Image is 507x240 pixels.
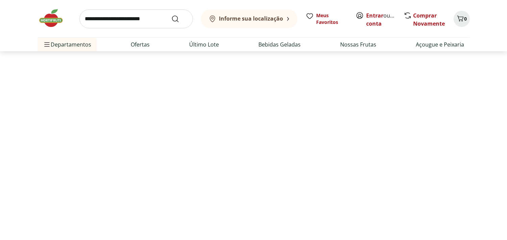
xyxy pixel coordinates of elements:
span: 0 [464,16,467,22]
a: Criar conta [366,12,404,27]
img: Hortifruti [37,8,71,28]
a: Meus Favoritos [306,12,348,26]
a: Nossas Frutas [340,40,377,49]
a: Ofertas [131,40,150,49]
button: Carrinho [454,11,470,27]
button: Submit Search [171,15,187,23]
span: Meus Favoritos [316,12,348,26]
span: Departamentos [43,36,92,53]
a: Bebidas Geladas [259,40,301,49]
a: Último Lote [189,40,219,49]
button: Menu [43,36,51,53]
a: Entrar [366,12,384,19]
a: Açougue e Peixaria [416,40,464,49]
b: Informe sua localização [219,15,283,22]
button: Informe sua localização [201,9,298,28]
span: ou [366,11,397,28]
a: Comprar Novamente [413,12,445,27]
input: search [79,9,193,28]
